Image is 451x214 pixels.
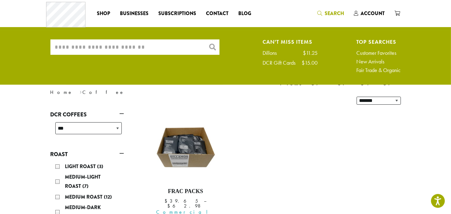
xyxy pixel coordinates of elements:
span: (12) [104,193,112,200]
span: – [204,198,206,204]
h4: Can't Miss Items [263,39,318,44]
span: (3) [97,163,104,170]
a: Home [50,89,73,95]
span: (7) [83,183,89,190]
div: Dillons [263,50,283,56]
div: $11.25 [303,50,318,56]
span: Contact [206,10,228,18]
span: $ [167,203,172,209]
img: DCR-Frac-Pack-Image-1200x1200-300x300.jpg [150,112,221,183]
a: New Arrivals [357,59,401,64]
bdi: 62.98 [167,203,204,209]
div: $15.00 [302,60,318,66]
span: Shop [97,10,110,18]
a: Shop [92,9,115,18]
span: › [80,87,82,96]
span: Medium Roast [65,193,104,200]
span: $ [164,198,170,204]
div: DCR Gift Cards [263,60,302,66]
h4: Top Searches [357,39,401,44]
span: Businesses [120,10,148,18]
span: Search [325,10,344,17]
div: DCR Coffees [50,120,124,142]
bdi: 39.65 [164,198,198,204]
nav: Breadcrumb [50,89,216,96]
a: Fair Trade & Organic [357,67,401,73]
h4: Frac Packs [150,188,221,195]
span: Medium-Light Roast [65,173,101,190]
a: Roast [50,149,124,159]
span: Account [361,10,385,17]
span: Light Roast [65,163,97,170]
a: DCR Coffees [50,109,124,120]
a: Customer Favorites [357,50,401,56]
span: Blog [238,10,251,18]
a: Search [313,8,349,18]
span: Subscriptions [158,10,196,18]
